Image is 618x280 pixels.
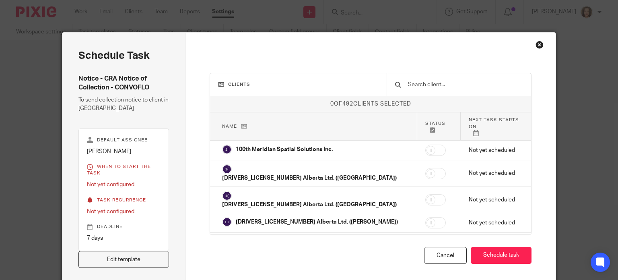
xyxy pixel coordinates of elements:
[78,49,169,62] h2: Schedule task
[469,116,519,136] p: Next task starts on
[222,191,232,201] img: svg%3E
[342,101,353,107] span: 492
[425,120,452,133] p: Status
[222,164,232,174] img: svg%3E
[469,146,519,154] p: Not yet scheduled
[218,81,379,88] h3: Clients
[236,218,398,226] p: [DRIVERS_LICENSE_NUMBER] Alberta Ltd. ([PERSON_NAME])
[78,251,169,268] a: Edit template
[210,100,531,108] p: of clients selected
[469,196,519,204] p: Not yet scheduled
[536,41,544,49] div: Close this dialog window
[87,137,161,143] p: Default assignee
[87,180,161,189] p: Not yet configured
[222,123,409,130] p: Name
[424,247,467,264] div: Cancel
[78,96,169,112] p: To send collection notice to client in [GEOGRAPHIC_DATA]
[87,224,161,230] p: Deadline
[222,145,232,154] img: svg%3E
[87,147,161,156] p: [PERSON_NAME]
[222,201,397,209] p: [DRIVERS_LICENSE_NUMBER] Alberta Ltd. ([GEOGRAPHIC_DATA])
[469,169,519,177] p: Not yet scheduled
[78,75,169,92] h4: Notice - CRA Notice of Collection - CONVOFLO
[87,234,161,242] p: 7 days
[87,164,161,176] p: When to start the task
[469,219,519,227] p: Not yet scheduled
[236,145,333,153] p: 100th Meridian Spatial Solutions Inc.
[222,174,397,182] p: [DRIVERS_LICENSE_NUMBER] Alberta Ltd. ([GEOGRAPHIC_DATA])
[222,217,232,227] img: svg%3E
[330,101,334,107] span: 0
[87,207,161,216] p: Not yet configured
[471,247,531,264] button: Schedule task
[407,80,523,89] input: Search client...
[87,197,161,203] p: Task recurrence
